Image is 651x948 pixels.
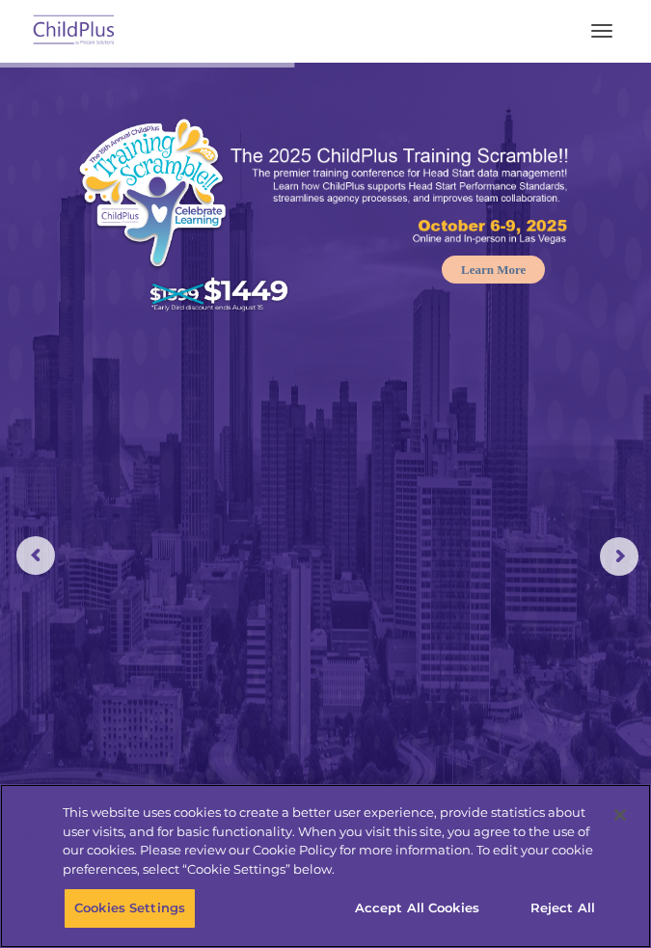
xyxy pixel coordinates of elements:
a: Learn More [442,256,545,284]
button: Accept All Cookies [344,888,490,929]
button: Reject All [502,888,623,929]
div: This website uses cookies to create a better user experience, provide statistics about user visit... [63,803,603,879]
button: Cookies Settings [64,888,196,929]
img: ChildPlus by Procare Solutions [29,9,120,54]
span: Phone number [275,206,357,221]
span: Last name [275,127,334,142]
button: Close [599,794,641,836]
